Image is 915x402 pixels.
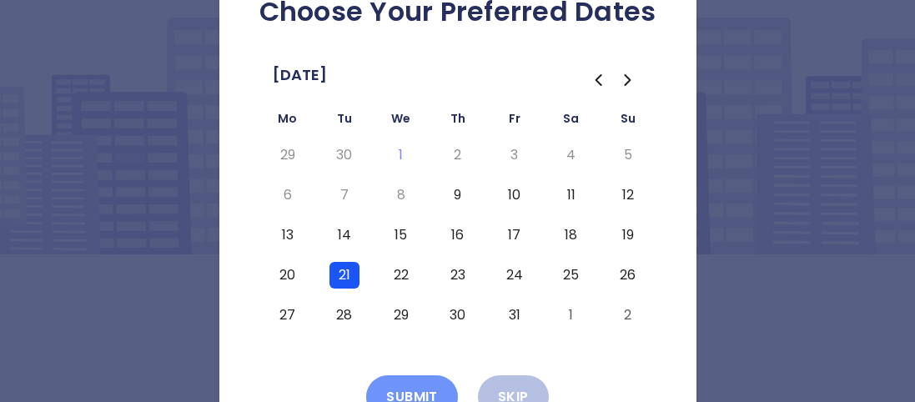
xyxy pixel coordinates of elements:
button: Tuesday, October 7th, 2025 [329,182,359,209]
button: Friday, October 17th, 2025 [500,222,530,249]
button: Saturday, November 1st, 2025 [556,302,586,329]
button: Tuesday, October 28th, 2025 [329,302,359,329]
button: Wednesday, October 8th, 2025 [386,182,416,209]
button: Wednesday, October 22nd, 2025 [386,262,416,289]
button: Saturday, October 4th, 2025 [556,142,586,168]
button: Thursday, October 9th, 2025 [443,182,473,209]
button: Go to the Next Month [613,65,643,95]
button: Monday, October 20th, 2025 [273,262,303,289]
button: Monday, October 13th, 2025 [273,222,303,249]
table: October 2025 [259,108,656,335]
button: Friday, October 31st, 2025 [500,302,530,329]
button: Monday, October 27th, 2025 [273,302,303,329]
button: Thursday, October 23rd, 2025 [443,262,473,289]
button: Go to the Previous Month [583,65,613,95]
button: Monday, September 29th, 2025 [273,142,303,168]
button: Friday, October 24th, 2025 [500,262,530,289]
button: Tuesday, October 21st, 2025, selected [329,262,359,289]
button: Saturday, October 25th, 2025 [556,262,586,289]
button: Thursday, October 16th, 2025 [443,222,473,249]
button: Friday, October 3rd, 2025 [500,142,530,168]
button: Tuesday, September 30th, 2025 [329,142,359,168]
button: Sunday, November 2nd, 2025 [613,302,643,329]
th: Wednesday [373,108,430,135]
button: Thursday, October 2nd, 2025 [443,142,473,168]
th: Monday [259,108,316,135]
button: Wednesday, October 29th, 2025 [386,302,416,329]
th: Tuesday [316,108,373,135]
button: Saturday, October 11th, 2025 [556,182,586,209]
button: Wednesday, October 15th, 2025 [386,222,416,249]
th: Saturday [543,108,600,135]
th: Friday [486,108,543,135]
button: Sunday, October 5th, 2025 [613,142,643,168]
button: Thursday, October 30th, 2025 [443,302,473,329]
button: Today, Wednesday, October 1st, 2025 [386,142,416,168]
button: Sunday, October 19th, 2025 [613,222,643,249]
button: Sunday, October 12th, 2025 [613,182,643,209]
span: [DATE] [273,62,327,88]
button: Tuesday, October 14th, 2025 [329,222,359,249]
button: Sunday, October 26th, 2025 [613,262,643,289]
th: Sunday [600,108,656,135]
button: Friday, October 10th, 2025 [500,182,530,209]
th: Thursday [430,108,486,135]
button: Saturday, October 18th, 2025 [556,222,586,249]
button: Monday, October 6th, 2025 [273,182,303,209]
